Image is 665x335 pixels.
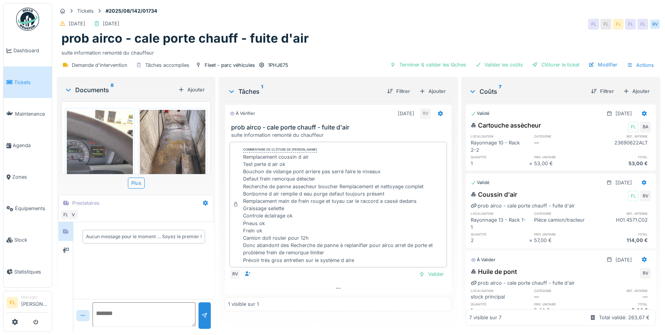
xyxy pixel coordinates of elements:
div: — [534,139,592,154]
div: Terminer & valider les tâches [387,60,469,70]
sup: 7 [499,87,501,96]
div: Fleet - parc véhicules [205,61,255,69]
div: Coûts [469,87,585,96]
div: 2 [471,237,529,244]
h6: localisation [471,134,529,139]
div: × [529,307,534,314]
span: Stock [14,236,49,244]
div: FL [600,19,611,30]
div: Ajouter [620,86,653,96]
div: Tickets [77,7,94,15]
div: FL [613,19,624,30]
h6: prix unitaire [534,302,592,307]
h6: ref. interne [592,211,651,216]
div: RV [420,108,431,119]
div: H01.4571.C02 [592,216,651,231]
div: Aucun message pour le moment … Soyez le premier ! [86,233,202,240]
h3: prob airco - cale porte chauff - fuite d'air [231,124,448,131]
div: Total validé: 263,67 € [599,314,650,321]
div: Clôturer le ticket [529,60,582,70]
span: Équipements [15,205,49,212]
div: 1 visible sur 1 [228,300,259,308]
div: [DATE] [615,256,632,264]
div: suite information remonté du chauffeur [61,46,656,56]
div: 57,00 € [534,237,592,244]
h6: total [592,154,651,159]
div: Plus [128,177,145,189]
div: Ajouter [175,85,208,95]
div: RV [230,269,240,280]
div: Valider les coûts [472,60,526,70]
sup: 8 [111,85,114,95]
div: stock principal [471,293,529,300]
h6: prix unitaire [534,232,592,237]
div: Actions [624,60,657,71]
div: × [529,237,534,244]
img: p5yw03ix30q3lronads0zdwl0jv3 [67,110,133,198]
a: Zones [3,161,52,193]
div: Demande d'intervention [72,61,127,69]
sup: 1 [261,87,263,96]
div: 114,00 € [592,237,651,244]
div: RV [640,191,651,201]
h6: catégorie [534,134,592,139]
div: × [529,160,534,167]
div: Rayonnage 13 - Rack 1-1 [471,216,529,231]
a: Statistiques [3,256,52,287]
li: [PERSON_NAME] [21,294,49,311]
div: Modifier [586,60,620,70]
div: À valider [471,257,495,263]
h6: localisation [471,211,529,216]
h6: total [592,302,651,307]
h6: quantité [471,302,529,307]
span: Agenda [13,142,49,149]
span: Maintenance [15,110,49,118]
div: 53,00 € [534,160,592,167]
img: Badge_color-CXgf-gQk.svg [16,8,39,31]
span: Zones [12,173,49,181]
div: 5,44 € [534,307,592,314]
div: suite information remonté du chauffeur [231,131,448,139]
div: 23690622ALT [592,139,651,154]
div: BA [640,122,651,133]
li: FL [7,297,18,308]
div: V [68,209,79,220]
strong: #2025/08/142/01734 [103,7,160,15]
h6: catégorie [534,288,592,293]
div: Filtrer [588,86,617,96]
div: prob airco - cale porte chauff - fuite d'air [471,279,575,287]
h6: total [592,232,651,237]
div: Prestataires [72,199,99,207]
a: Tickets [3,66,52,98]
span: Statistiques [14,268,49,275]
div: 5,44 € [592,307,651,314]
div: Remplacement coussin d air Test perte d air ok Bouchon de vidange pont arriere pas serré faire le... [243,153,443,264]
div: [DATE] [615,110,632,117]
div: FL [628,191,639,201]
div: 53,00 € [592,160,651,167]
h6: quantité [471,232,529,237]
a: Agenda [3,129,52,161]
div: 1 [471,160,529,167]
div: 1PHJ675 [268,61,288,69]
div: Valider [416,269,447,279]
h1: prob airco - cale porte chauff - fuite d'air [61,31,309,46]
div: FL [637,19,648,30]
div: À vérifier [230,110,255,117]
h6: localisation [471,288,529,293]
div: — [534,293,592,300]
a: Maintenance [3,98,52,129]
div: Coussin d'air [471,190,517,199]
div: [DATE] [69,20,85,27]
div: Validé [471,179,490,186]
h6: ref. interne [592,288,651,293]
div: Huile de pont [471,267,517,276]
div: FL [628,122,639,133]
div: Documents [65,85,175,95]
div: [DATE] [103,20,119,27]
div: Tâches accomplies [145,61,189,69]
div: RV [650,19,660,30]
div: 1 [471,307,529,314]
h6: quantité [471,154,529,159]
div: 7 visible sur 7 [469,314,501,321]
